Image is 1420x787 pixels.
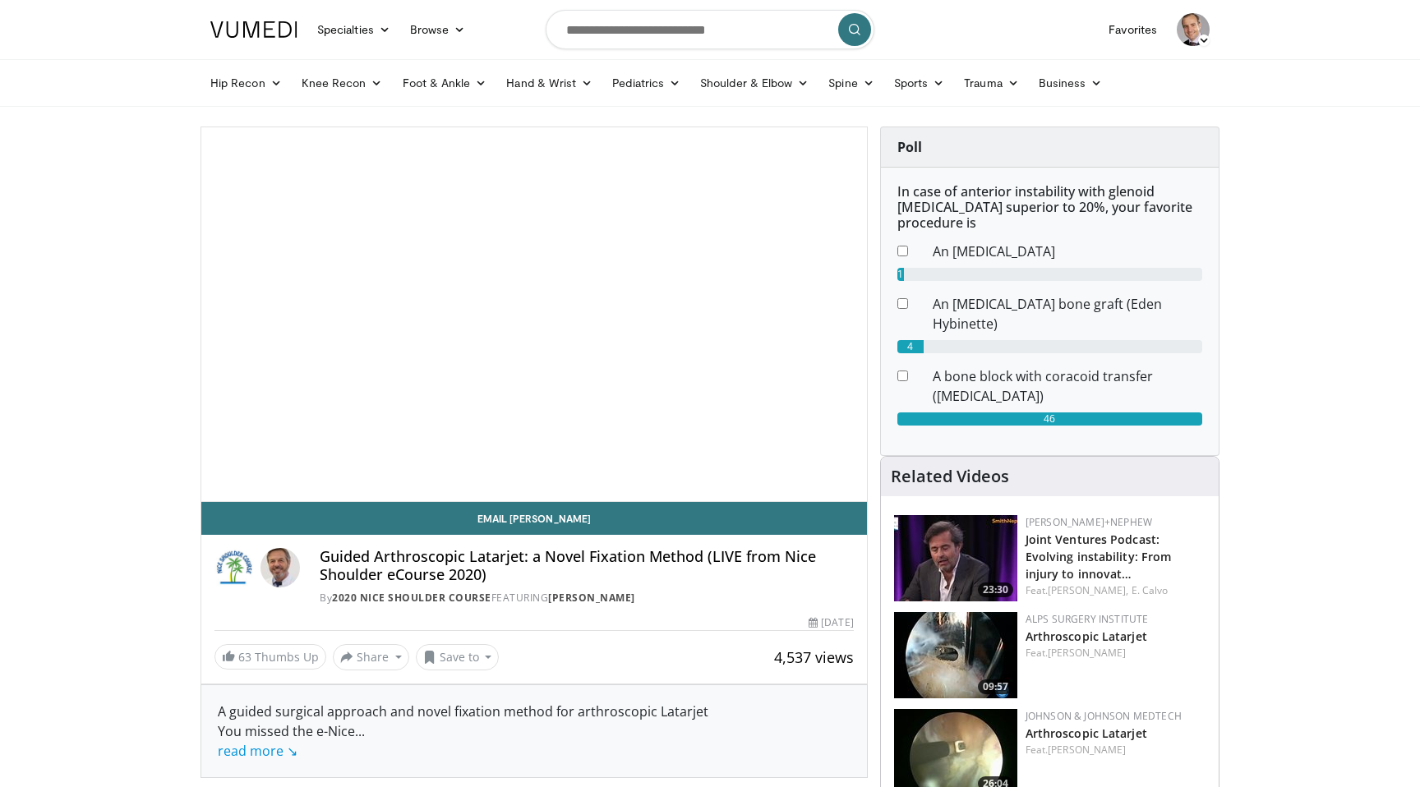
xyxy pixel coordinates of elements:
a: Foot & Ankle [393,67,497,99]
a: [PERSON_NAME] [1048,646,1126,660]
span: 23:30 [978,582,1013,597]
a: E. Calvo [1132,583,1169,597]
dd: An [MEDICAL_DATA] bone graft (Eden Hybinette) [920,294,1215,334]
div: Feat. [1026,743,1206,757]
a: Favorites [1099,13,1167,46]
span: 09:57 [978,679,1013,694]
video-js: Video Player [201,127,867,502]
a: [PERSON_NAME] [1048,743,1126,757]
a: [PERSON_NAME] [548,591,635,605]
img: Avatar [260,548,300,587]
a: Trauma [954,67,1029,99]
a: Knee Recon [292,67,393,99]
div: Feat. [1026,583,1206,598]
span: 4,537 views [774,647,854,667]
dd: An [MEDICAL_DATA] [920,242,1215,261]
a: Browse [400,13,476,46]
a: Shoulder & Elbow [690,67,818,99]
h4: Guided Arthroscopic Latarjet: a Novel Fixation Method (LIVE from Nice Shoulder eCourse 2020) [320,548,854,583]
dd: A bone block with coracoid transfer ([MEDICAL_DATA]) [920,366,1215,406]
a: 09:57 [894,612,1017,698]
a: Alps Surgery Institute [1026,612,1149,626]
a: Email [PERSON_NAME] [201,502,867,535]
img: Avatar [1177,13,1210,46]
button: Save to [416,644,500,670]
a: 2020 Nice Shoulder Course [332,591,491,605]
a: Arthroscopic Latarjet [1026,628,1147,644]
a: Specialties [307,13,400,46]
a: Joint Ventures Podcast: Evolving instability: From injury to innovat… [1026,532,1172,582]
a: [PERSON_NAME], [1048,583,1128,597]
a: 23:30 [894,515,1017,601]
h4: Related Videos [891,467,1009,486]
span: ... [218,722,365,760]
div: [DATE] [809,615,853,630]
a: Sports [884,67,955,99]
img: VuMedi Logo [210,21,297,38]
a: Hand & Wrist [496,67,602,99]
a: Spine [818,67,883,99]
img: 2020 Nice Shoulder Course [214,548,254,587]
h6: In case of anterior instability with glenoid [MEDICAL_DATA] superior to 20%, your favorite proced... [897,184,1202,232]
img: 68d4790e-0872-429d-9d74-59e6247d6199.150x105_q85_crop-smart_upscale.jpg [894,515,1017,601]
button: Share [333,644,409,670]
a: Hip Recon [201,67,292,99]
a: read more ↘ [218,742,297,760]
a: [PERSON_NAME]+Nephew [1026,515,1152,529]
div: 4 [897,340,924,353]
span: 63 [238,649,251,665]
a: Arthroscopic Latarjet [1026,725,1147,741]
div: A guided surgical approach and novel fixation method for arthroscopic Latarjet You missed the e-Nice [218,702,851,761]
a: 63 Thumbs Up [214,644,326,670]
a: Pediatrics [602,67,690,99]
div: Feat. [1026,646,1206,660]
a: Johnson & Johnson MedTech [1026,709,1182,723]
div: 46 [897,412,1202,426]
a: Business [1029,67,1113,99]
div: By FEATURING [320,591,854,605]
input: Search topics, interventions [546,10,874,49]
div: 1 [897,268,904,281]
img: 545586_3.png.150x105_q85_crop-smart_upscale.jpg [894,612,1017,698]
strong: Poll [897,138,922,156]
